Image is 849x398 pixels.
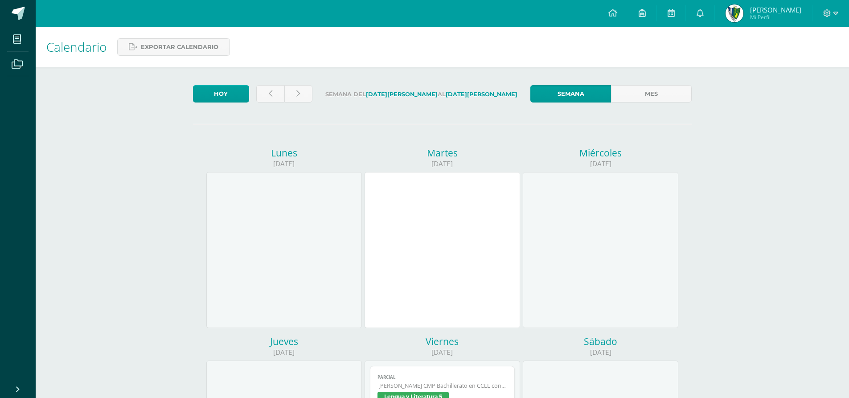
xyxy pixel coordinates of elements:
a: Hoy [193,85,249,103]
div: [DATE] [206,348,362,357]
strong: [DATE][PERSON_NAME] [446,91,517,98]
div: Martes [365,147,520,159]
div: Jueves [206,335,362,348]
div: [DATE] [206,159,362,168]
span: [PERSON_NAME] [750,5,801,14]
div: Lunes [206,147,362,159]
strong: [DATE][PERSON_NAME] [366,91,438,98]
div: Sábado [523,335,678,348]
span: Exportar calendario [141,39,218,55]
div: [DATE] [365,159,520,168]
span: Calendario [46,38,107,55]
span: Mi Perfil [750,13,801,21]
div: [DATE] [365,348,520,357]
div: Miércoles [523,147,678,159]
span: Parcial [377,374,507,380]
a: Semana [530,85,611,103]
span: [PERSON_NAME] CMP Bachillerato en CCLL con Orientación en Computación [378,382,507,390]
label: Semana del al [320,85,523,103]
div: [DATE] [523,159,678,168]
a: Mes [611,85,692,103]
div: [DATE] [523,348,678,357]
div: Viernes [365,335,520,348]
a: Exportar calendario [117,38,230,56]
img: 2eea02dcb7ac577344e14924ac1713b7.png [726,4,743,22]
